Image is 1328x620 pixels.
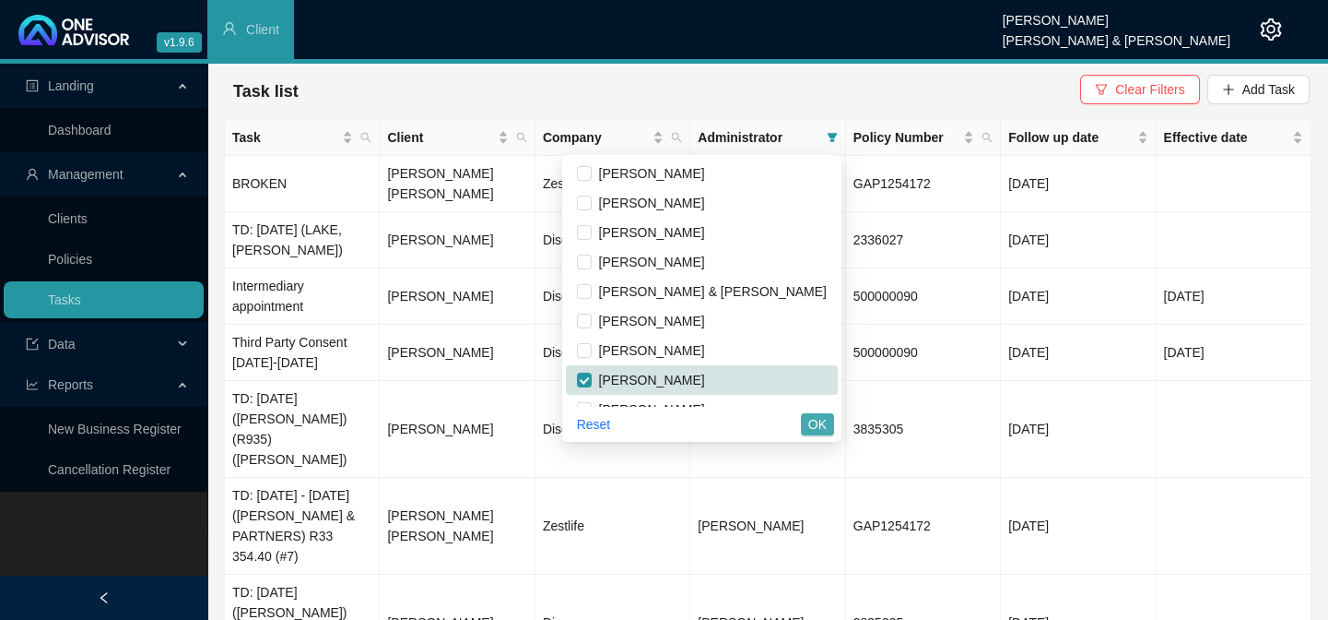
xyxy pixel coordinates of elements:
span: [PERSON_NAME] [592,196,705,210]
span: OK [808,414,827,435]
span: filter [827,132,838,143]
span: Landing [48,78,94,93]
th: Client [380,120,535,156]
td: [DATE] [1001,478,1156,575]
td: [PERSON_NAME] [PERSON_NAME] [380,478,535,575]
td: [DATE] [1001,212,1156,268]
span: setting [1260,18,1282,41]
td: 500000090 [846,325,1001,381]
span: [PERSON_NAME] [592,166,705,181]
span: search [516,132,527,143]
span: filter [823,124,841,151]
span: search [978,124,996,151]
span: Reset [577,414,611,435]
td: Discovery [535,268,690,325]
button: OK [801,413,834,435]
span: Effective date [1164,127,1288,148]
div: [PERSON_NAME] [1003,5,1230,25]
span: search [512,124,531,151]
span: Client [246,22,279,37]
span: [PERSON_NAME] [698,519,804,533]
td: [DATE] [1157,325,1311,381]
th: Company [535,120,690,156]
span: [PERSON_NAME] & [PERSON_NAME] [592,284,827,299]
span: search [981,132,993,143]
td: TD: [DATE] (LAKE,[PERSON_NAME]) [225,212,380,268]
span: Management [48,167,123,182]
button: Add Task [1207,75,1310,104]
span: Task [232,127,338,148]
span: import [26,338,39,351]
td: TD: [DATE] ([PERSON_NAME]) (R935) ([PERSON_NAME]) [225,381,380,478]
th: Policy Number [846,120,1001,156]
div: [PERSON_NAME] & [PERSON_NAME] [1003,25,1230,45]
a: Cancellation Register [48,462,170,477]
span: [PERSON_NAME] [592,255,705,269]
a: Clients [48,211,88,226]
td: [PERSON_NAME] [380,381,535,478]
span: user [26,168,39,181]
td: [DATE] [1001,156,1156,212]
span: Clear Filters [1115,79,1184,100]
a: Tasks [48,292,81,307]
span: profile [26,79,39,92]
td: [DATE] [1001,381,1156,478]
a: Policies [48,252,92,267]
a: New Business Register [48,422,182,436]
td: 2336027 [846,212,1001,268]
td: GAP1254172 [846,478,1001,575]
span: line-chart [26,378,39,391]
td: [DATE] [1001,325,1156,381]
td: Discovery [535,325,690,381]
td: [DATE] [1001,268,1156,325]
td: Zestlife [535,478,690,575]
span: Administrator [698,127,818,148]
span: search [360,132,371,143]
button: Clear Filters [1080,75,1199,104]
span: v1.9.6 [157,32,202,53]
span: Reports [48,377,93,392]
span: plus [1222,83,1235,96]
span: Data [48,337,76,352]
th: Follow up date [1001,120,1156,156]
td: Intermediary appointment [225,268,380,325]
span: Task list [233,82,299,101]
td: [DATE] [1157,268,1311,325]
span: search [667,124,686,151]
td: Discovery [535,381,690,478]
span: Client [387,127,493,148]
span: search [671,132,682,143]
td: [PERSON_NAME] [380,268,535,325]
span: Company [543,127,649,148]
td: 500000090 [846,268,1001,325]
td: Third Party Consent [DATE]-[DATE] [225,325,380,381]
span: [PERSON_NAME] [592,402,705,417]
span: user [222,21,237,36]
th: Effective date [1157,120,1311,156]
span: Policy Number [853,127,959,148]
td: BROKEN [225,156,380,212]
span: [PERSON_NAME] [592,343,705,358]
td: GAP1254172 [846,156,1001,212]
a: Dashboard [48,123,112,137]
span: Follow up date [1008,127,1133,148]
span: filter [1095,83,1108,96]
th: Task [225,120,380,156]
span: [PERSON_NAME] [592,225,705,240]
td: [PERSON_NAME] [PERSON_NAME] [380,156,535,212]
td: [PERSON_NAME] [380,212,535,268]
span: [PERSON_NAME] [592,314,705,328]
td: 3835305 [846,381,1001,478]
td: TD: [DATE] - [DATE] ([PERSON_NAME] & PARTNERS) R33 354.40 (#7) [225,478,380,575]
td: Discovery [535,212,690,268]
span: left [98,591,111,604]
img: 2df55531c6924b55f21c4cf5d4484680-logo-light.svg [18,15,129,45]
td: Zestlife [535,156,690,212]
span: Add Task [1242,79,1295,100]
span: search [357,124,375,151]
button: Reset [570,413,618,435]
span: [PERSON_NAME] [592,373,705,387]
td: [PERSON_NAME] [380,325,535,381]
